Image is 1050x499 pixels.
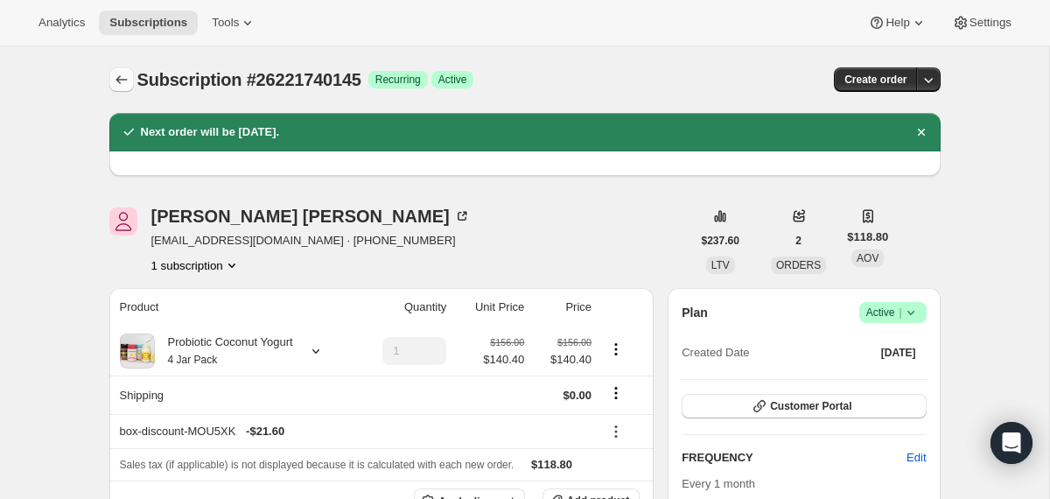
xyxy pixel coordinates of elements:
span: AOV [857,252,878,264]
span: Active [866,304,920,321]
span: Edit [906,449,926,467]
button: [DATE] [871,341,927,365]
h2: Next order will be [DATE]. [141,123,280,141]
span: Subscription #26221740145 [137,70,361,89]
span: Create order [844,73,906,87]
span: 2 [795,234,801,248]
span: Analytics [38,16,85,30]
span: $118.80 [531,458,572,471]
th: Shipping [109,376,355,414]
button: Tools [201,11,267,35]
span: $237.60 [702,234,739,248]
button: Subscriptions [109,67,134,92]
span: [DATE] [881,346,916,360]
button: Dismiss notification [909,120,934,144]
div: Open Intercom Messenger [990,422,1032,464]
span: Settings [969,16,1011,30]
button: Create order [834,67,917,92]
span: Help [885,16,909,30]
span: Created Date [682,344,749,362]
span: Every 1 month [682,477,755,490]
button: Product actions [602,340,630,359]
img: product img [120,334,155,369]
th: Price [529,288,597,327]
div: box-discount-MOU5XK [120,423,592,440]
button: Help [857,11,937,35]
div: Probiotic Coconut Yogurt [155,334,293,369]
span: Tools [212,16,239,30]
span: $140.40 [483,351,524,369]
span: $118.80 [847,228,888,246]
span: Customer Portal [770,399,851,413]
span: Recurring [375,73,421,87]
button: Customer Portal [682,394,926,418]
button: Analytics [28,11,95,35]
button: Edit [896,444,936,472]
th: Quantity [355,288,452,327]
h2: Plan [682,304,708,321]
button: Subscriptions [99,11,198,35]
span: | [899,306,901,320]
h2: FREQUENCY [682,449,906,467]
span: LTV [711,259,730,271]
span: ORDERS [776,259,821,271]
button: 2 [785,228,812,253]
th: Unit Price [451,288,529,327]
span: $0.00 [563,389,592,402]
th: Product [109,288,355,327]
small: 4 Jar Pack [168,354,218,366]
button: Product actions [151,257,241,274]
span: $140.40 [535,351,591,369]
span: Sales tax (if applicable) is not displayed because it is calculated with each new order. [120,459,514,471]
button: Shipping actions [602,383,630,403]
button: Settings [941,11,1022,35]
span: - $21.60 [246,423,284,440]
span: [EMAIL_ADDRESS][DOMAIN_NAME] · [PHONE_NUMBER] [151,232,471,249]
span: Active [438,73,467,87]
div: [PERSON_NAME] [PERSON_NAME] [151,207,471,225]
small: $156.00 [490,337,524,348]
span: Subscriptions [109,16,187,30]
button: $237.60 [691,228,750,253]
span: Tricia Viets [109,207,137,235]
small: $156.00 [557,337,591,348]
